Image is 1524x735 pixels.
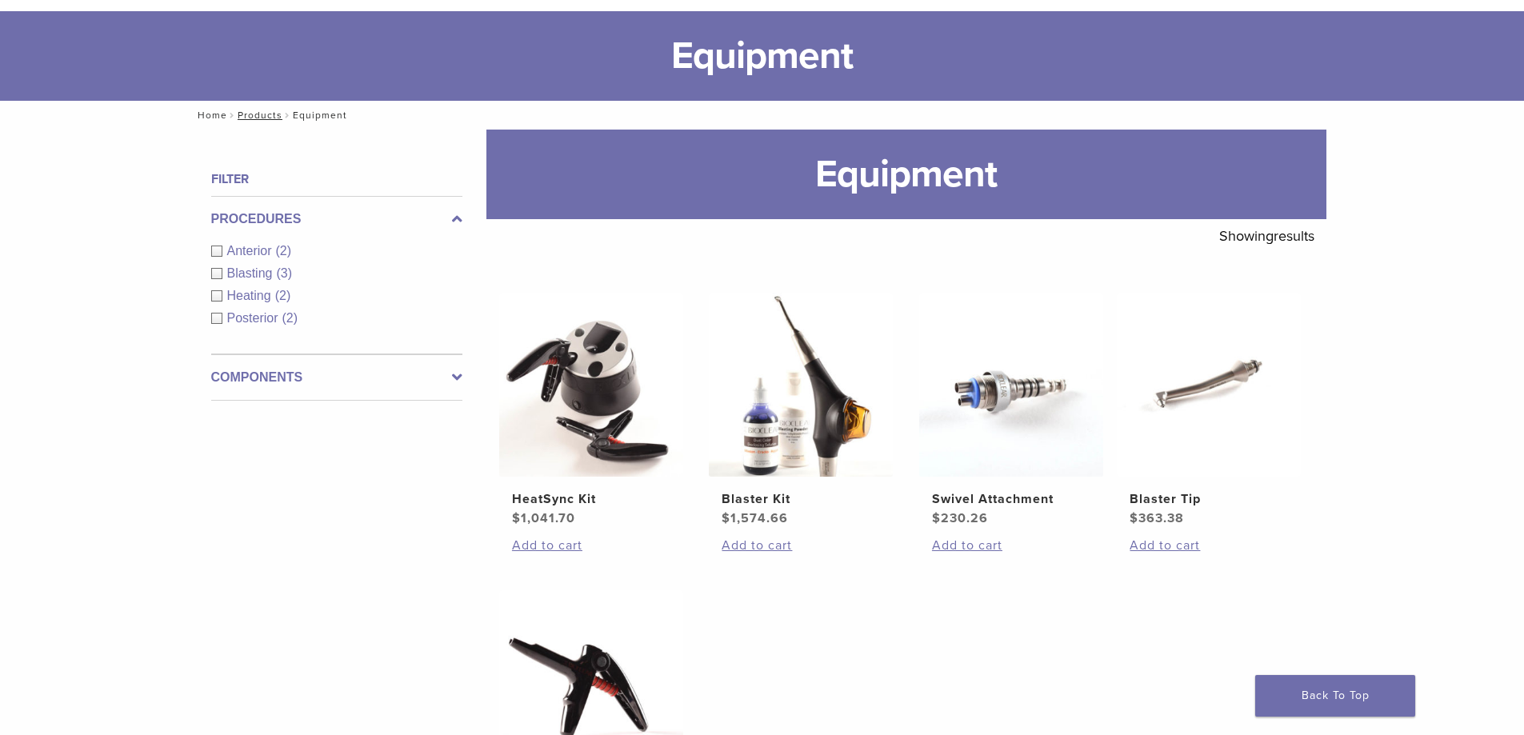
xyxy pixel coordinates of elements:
[722,510,788,526] bdi: 1,574.66
[919,293,1103,477] img: Swivel Attachment
[227,244,276,258] span: Anterior
[276,244,292,258] span: (2)
[282,111,293,119] span: /
[932,510,988,526] bdi: 230.26
[227,111,238,119] span: /
[1130,489,1288,509] h2: Blaster Tip
[512,489,670,509] h2: HeatSync Kit
[211,210,462,229] label: Procedures
[1116,293,1302,528] a: Blaster TipBlaster Tip $363.38
[1117,293,1301,477] img: Blaster Tip
[1255,675,1415,717] a: Back To Top
[238,110,282,121] a: Products
[193,110,227,121] a: Home
[275,289,291,302] span: (2)
[932,536,1090,555] a: Add to cart: “Swivel Attachment”
[1130,510,1138,526] span: $
[918,293,1105,528] a: Swivel AttachmentSwivel Attachment $230.26
[227,311,282,325] span: Posterior
[227,289,275,302] span: Heating
[1219,219,1314,253] p: Showing results
[1130,510,1184,526] bdi: 363.38
[722,536,880,555] a: Add to cart: “Blaster Kit”
[499,293,683,477] img: HeatSync Kit
[512,510,575,526] bdi: 1,041.70
[186,101,1338,130] nav: Equipment
[211,170,462,189] h4: Filter
[227,266,277,280] span: Blasting
[932,489,1090,509] h2: Swivel Attachment
[282,311,298,325] span: (2)
[486,130,1326,219] h1: Equipment
[932,510,941,526] span: $
[211,368,462,387] label: Components
[1130,536,1288,555] a: Add to cart: “Blaster Tip”
[709,293,893,477] img: Blaster Kit
[722,489,880,509] h2: Blaster Kit
[512,536,670,555] a: Add to cart: “HeatSync Kit”
[722,510,730,526] span: $
[498,293,685,528] a: HeatSync KitHeatSync Kit $1,041.70
[512,510,521,526] span: $
[708,293,894,528] a: Blaster KitBlaster Kit $1,574.66
[276,266,292,280] span: (3)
